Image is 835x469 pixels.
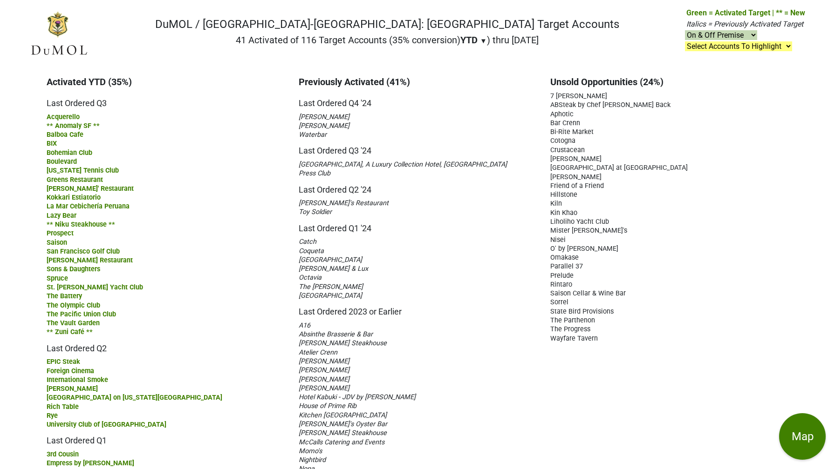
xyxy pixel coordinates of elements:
[550,110,574,118] span: Aphotic
[47,336,285,354] h5: Last Ordered Q2
[550,146,585,154] span: Crustacean
[550,245,618,253] span: O' by [PERSON_NAME]
[550,308,614,315] span: State Bird Provisions
[299,348,337,356] span: Atelier Crenn
[550,164,688,172] span: [GEOGRAPHIC_DATA] at [GEOGRAPHIC_DATA]
[299,366,349,374] span: [PERSON_NAME]
[47,385,98,393] span: [PERSON_NAME]
[47,367,94,375] span: Foreign Cinema
[550,272,574,280] span: Prelude
[299,357,349,365] span: [PERSON_NAME]
[550,119,580,127] span: Bar Crenn
[47,131,83,139] span: Balboa Cafe
[550,335,598,342] span: Wayfare Tavern
[299,283,363,291] span: The [PERSON_NAME]
[299,256,362,264] span: [GEOGRAPHIC_DATA]
[47,140,57,147] span: BIX
[299,199,389,207] span: [PERSON_NAME]'s Restaurant
[550,298,568,306] span: Sorrel
[47,176,103,184] span: Greens Restaurant
[686,20,803,28] span: Italics = Previously Activated Target
[299,420,387,428] span: [PERSON_NAME]'s Oyster Bar
[299,113,349,121] span: [PERSON_NAME]
[47,376,108,384] span: International Smoke
[550,316,595,324] span: The Parthenon
[47,229,74,237] span: Prospect
[47,403,79,411] span: Rich Table
[299,76,537,87] h3: Previously Activated (41%)
[550,289,626,297] span: Saison Cellar & Wine Bar
[47,421,166,429] span: University Club of [GEOGRAPHIC_DATA]
[299,216,537,234] h5: Last Ordered Q1 '24
[550,236,566,244] span: Nisei
[299,429,387,437] span: [PERSON_NAME] Steakhouse
[550,76,788,87] h3: Unsold Opportunities (24%)
[47,185,134,193] span: [PERSON_NAME]' Restaurant
[299,375,349,383] span: [PERSON_NAME]
[47,167,119,174] span: [US_STATE] Tennis Club
[299,131,327,139] span: Waterbar
[550,101,671,109] span: ABSteak by Chef [PERSON_NAME] Back
[299,169,330,177] span: Press Club
[550,182,604,190] span: Friend of a Friend
[155,18,619,31] h1: DuMOL / [GEOGRAPHIC_DATA]-[GEOGRAPHIC_DATA]: [GEOGRAPHIC_DATA] Target Accounts
[480,37,487,45] span: ▼
[47,221,115,228] span: ** Niku Steakhouse **
[47,248,120,255] span: San Francisco Golf Club
[47,394,222,402] span: [GEOGRAPHIC_DATA] on [US_STATE][GEOGRAPHIC_DATA]
[299,438,384,446] span: McCalls Catering and Events
[550,209,577,217] span: Kin Khao
[299,247,324,255] span: Coqueta
[47,91,285,108] h5: Last Ordered Q3
[47,76,285,87] h3: Activated YTD (35%)
[47,319,100,327] span: The Vault Garden
[47,202,130,210] span: La Mar Cebichería Peruana
[299,274,322,281] span: Octavia
[550,173,602,181] span: [PERSON_NAME]
[550,191,577,199] span: Hillstone
[550,128,594,136] span: Bi-Rite Market
[47,265,100,273] span: Sons & Daughters
[550,137,575,145] span: Cotogna
[47,283,143,291] span: St. [PERSON_NAME] Yacht Club
[550,254,579,261] span: Omakase
[299,265,368,273] span: [PERSON_NAME] & Lux
[550,200,562,208] span: Kiln
[550,262,583,270] span: Parallel 37
[299,393,416,401] span: Hotel Kabuki - JDV by [PERSON_NAME]
[299,330,373,338] span: Absinthe Brasserie & Bar
[299,122,349,130] span: [PERSON_NAME]
[299,300,537,317] h5: Last Ordered 2023 or Earlier
[155,34,619,46] h2: 41 Activated of 116 Target Accounts (35% conversion) ) thru [DATE]
[550,218,609,226] span: Liholiho Yacht Club
[299,161,507,168] span: [GEOGRAPHIC_DATA], A Luxury Collection Hotel, [GEOGRAPHIC_DATA]
[47,358,80,366] span: EPIC Steak
[779,413,826,460] button: Map
[550,227,627,234] span: Mister [PERSON_NAME]'s
[299,238,316,246] span: Catch
[47,149,92,157] span: Bohemian Club
[550,281,572,288] span: Rintaro
[299,322,310,329] span: A16
[47,239,67,247] span: Saison
[686,8,805,17] span: Green = Activated Target | ** = New
[299,292,362,300] span: [GEOGRAPHIC_DATA]
[47,194,101,201] span: Kokkari Estiatorio
[299,339,387,347] span: [PERSON_NAME] Steakhouse
[299,139,537,156] h5: Last Ordered Q3 '24
[47,412,58,420] span: Rye
[30,11,88,57] img: DuMOL
[47,459,134,467] span: Empress by [PERSON_NAME]
[47,310,116,318] span: The Pacific Union Club
[47,212,76,220] span: Lazy Bear
[460,34,478,46] span: YTD
[299,447,322,455] span: Momo's
[299,456,326,464] span: Nightbird
[47,275,68,282] span: Spruce
[47,256,133,264] span: [PERSON_NAME] Restaurant
[299,402,356,410] span: House of Prime Rib
[299,91,537,108] h5: Last Ordered Q4 '24
[550,155,602,163] span: [PERSON_NAME]
[299,384,349,392] span: [PERSON_NAME]
[47,301,100,309] span: The Olympic Club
